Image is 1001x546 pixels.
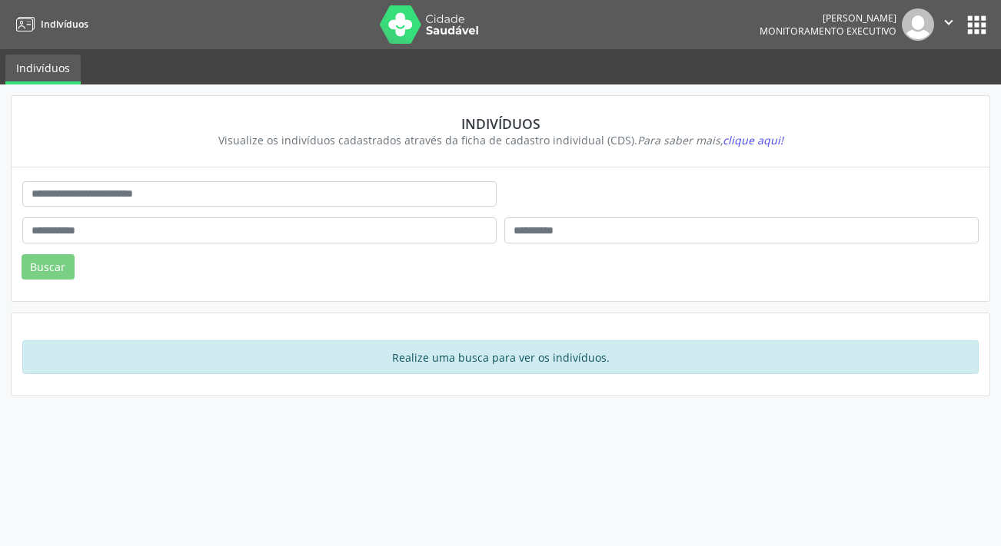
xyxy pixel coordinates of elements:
[723,133,783,147] span: clique aqui!
[22,254,75,280] button: Buscar
[41,18,88,31] span: Indivíduos
[940,14,957,31] i: 
[33,132,968,148] div: Visualize os indivíduos cadastrados através da ficha de cadastro individual (CDS).
[11,12,88,37] a: Indivíduos
[5,55,81,84] a: Indivíduos
[22,340,979,374] div: Realize uma busca para ver os indivíduos.
[33,115,968,132] div: Indivíduos
[934,8,963,41] button: 
[760,25,896,38] span: Monitoramento Executivo
[637,133,783,147] i: Para saber mais,
[902,8,934,41] img: img
[760,12,896,25] div: [PERSON_NAME]
[963,12,990,38] button: apps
